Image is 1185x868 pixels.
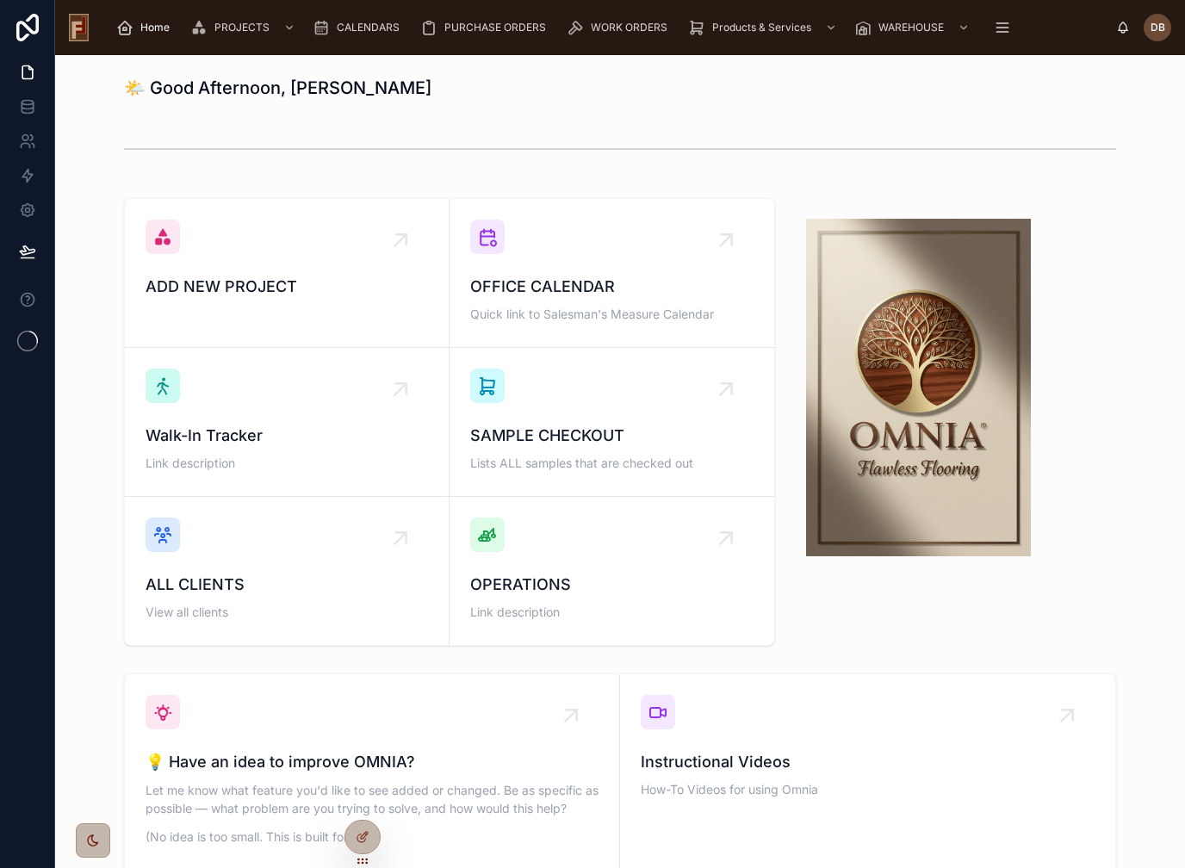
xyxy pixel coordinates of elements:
[146,455,428,472] span: Link description
[125,199,450,348] a: ADD NEW PROJECT
[641,750,1095,774] span: Instructional Videos
[146,604,428,621] span: View all clients
[146,828,599,846] p: (No idea is too small. This is built for you.)
[102,9,1116,46] div: scrollable content
[444,21,546,34] span: PURCHASE ORDERS
[214,21,270,34] span: PROJECTS
[125,348,450,497] a: Walk-In TrackerLink description
[878,21,944,34] span: WAREHOUSE
[470,275,754,299] span: OFFICE CALENDAR
[146,781,599,817] p: Let me know what feature you'd like to see added or changed. Be as specific as possible — what pr...
[470,424,754,448] span: SAMPLE CHECKOUT
[591,21,667,34] span: WORK ORDERS
[124,76,431,100] h1: 🌤️ Good Afternoon, [PERSON_NAME]
[450,497,774,645] a: OPERATIONSLink description
[69,14,89,41] img: App logo
[1151,21,1165,34] span: DB
[849,12,978,43] a: WAREHOUSE
[125,497,450,645] a: ALL CLIENTSView all clients
[712,21,811,34] span: Products & Services
[683,12,846,43] a: Products & Services
[561,12,679,43] a: WORK ORDERS
[140,21,170,34] span: Home
[146,573,428,597] span: ALL CLIENTS
[146,424,428,448] span: Walk-In Tracker
[146,275,428,299] span: ADD NEW PROJECT
[415,12,558,43] a: PURCHASE ORDERS
[470,455,754,472] span: Lists ALL samples that are checked out
[450,348,774,497] a: SAMPLE CHECKOUTLists ALL samples that are checked out
[337,21,400,34] span: CALENDARS
[806,219,1031,556] img: 34222-Omnia-logo---final.jpg
[111,12,182,43] a: Home
[146,750,599,774] span: 💡 Have an idea to improve OMNIA?
[185,12,304,43] a: PROJECTS
[641,781,1095,798] span: How-To Videos for using Omnia
[470,306,754,323] span: Quick link to Salesman's Measure Calendar
[470,573,754,597] span: OPERATIONS
[450,199,774,348] a: OFFICE CALENDARQuick link to Salesman's Measure Calendar
[307,12,412,43] a: CALENDARS
[470,604,754,621] span: Link description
